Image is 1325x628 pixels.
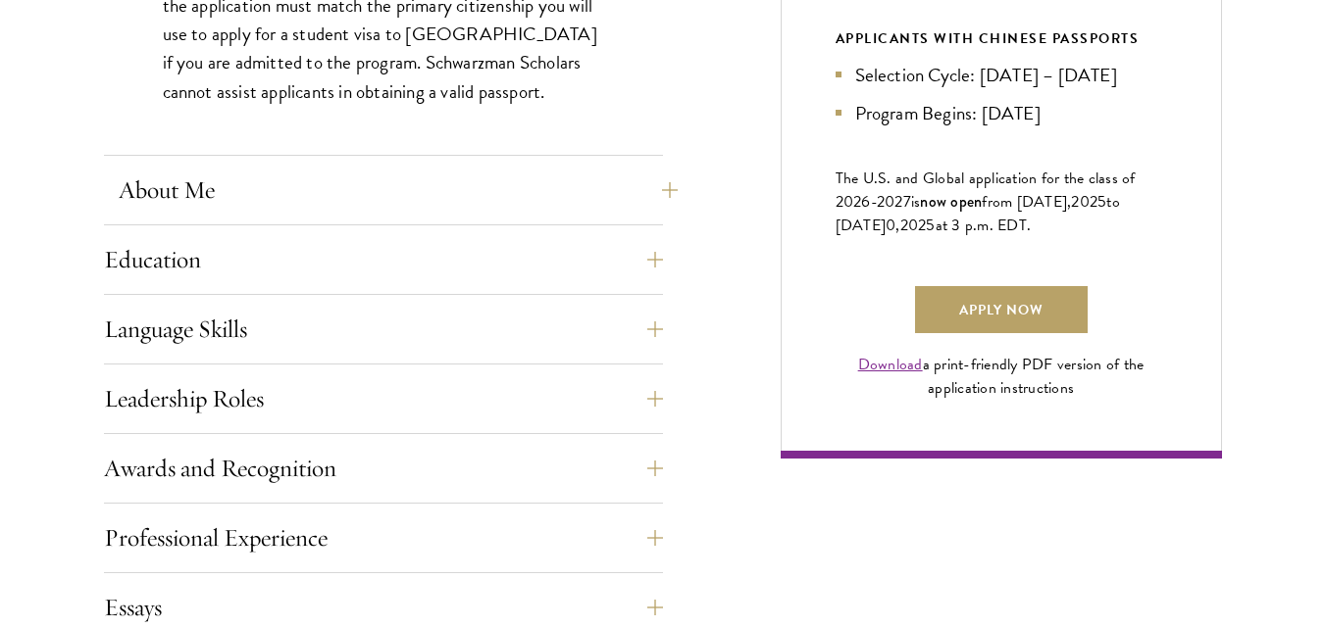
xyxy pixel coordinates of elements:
[861,190,870,214] span: 6
[836,167,1136,214] span: The U.S. and Global application for the class of 202
[1071,190,1097,214] span: 202
[895,214,899,237] span: ,
[920,190,982,213] span: now open
[836,190,1120,237] span: to [DATE]
[104,306,663,353] button: Language Skills
[836,61,1167,89] li: Selection Cycle: [DATE] – [DATE]
[871,190,903,214] span: -202
[104,236,663,283] button: Education
[903,190,911,214] span: 7
[926,214,935,237] span: 5
[911,190,921,214] span: is
[936,214,1032,237] span: at 3 p.m. EDT.
[836,353,1167,400] div: a print-friendly PDF version of the application instructions
[836,99,1167,127] li: Program Begins: [DATE]
[886,214,895,237] span: 0
[104,375,663,422] button: Leadership Roles
[900,214,927,237] span: 202
[858,353,923,376] a: Download
[119,167,678,214] button: About Me
[982,190,1071,214] span: from [DATE],
[104,514,663,561] button: Professional Experience
[836,26,1167,51] div: APPLICANTS WITH CHINESE PASSPORTS
[915,286,1088,333] a: Apply Now
[1097,190,1106,214] span: 5
[104,445,663,492] button: Awards and Recognition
